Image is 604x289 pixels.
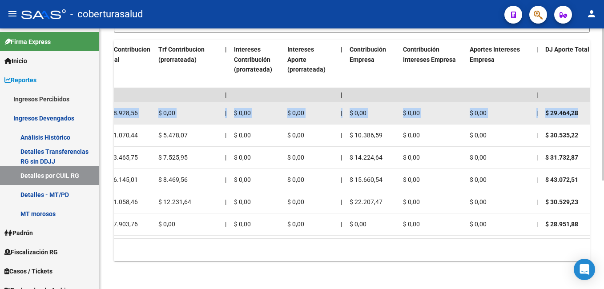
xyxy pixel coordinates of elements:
span: $ 0,00 [470,221,487,228]
span: | [341,221,342,228]
span: | [341,109,342,116]
span: | [225,221,226,228]
span: | [341,132,342,139]
span: $ 61.070,44 [105,132,138,139]
span: | [225,46,227,53]
span: $ 12.231,64 [158,198,191,205]
span: $ 61.058,46 [105,198,138,205]
span: $ 0,00 [158,221,175,228]
span: | [225,91,227,98]
span: $ 0,00 [287,132,304,139]
span: $ 0,00 [234,198,251,205]
span: $ 10.386,59 [350,132,383,139]
span: $ 0,00 [470,176,487,183]
span: $ 30.529,23 [545,198,578,205]
span: $ 0,00 [403,198,420,205]
span: $ 28.951,88 [545,221,578,228]
span: $ 86.145,01 [105,176,138,183]
span: $ 0,00 [158,109,175,116]
span: | [341,176,342,183]
datatable-header-cell: Trf Contribucion (prorrateada) [155,40,221,89]
span: $ 0,00 [287,109,304,116]
datatable-header-cell: Intereses Contribución (prorrateada) [230,40,284,89]
span: Padrón [4,228,33,238]
span: $ 0,00 [350,109,366,116]
span: Firma Express [4,37,51,47]
span: $ 7.525,95 [158,154,188,161]
span: $ 0,00 [287,221,304,228]
span: $ 58.928,56 [105,109,138,116]
span: $ 0,00 [234,176,251,183]
span: $ 31.732,87 [545,154,578,161]
span: Trf Contribucion (prorrateada) [158,46,205,63]
span: | [341,46,342,53]
span: $ 0,00 [470,198,487,205]
span: $ 0,00 [403,109,420,116]
span: $ 0,00 [403,221,420,228]
span: $ 0,00 [470,132,487,139]
span: | [225,109,226,116]
span: $ 15.660,54 [350,176,383,183]
datatable-header-cell: DJ Contribucion Total [101,40,155,89]
span: $ 29.464,28 [545,109,578,116]
datatable-header-cell: Contribución Intereses Empresa [399,40,466,89]
span: Casos / Tickets [4,266,52,276]
span: $ 0,00 [403,132,420,139]
span: Intereses Contribución (prorrateada) [234,46,272,73]
span: $ 0,00 [234,109,251,116]
span: $ 0,00 [403,176,420,183]
span: | [536,132,538,139]
span: $ 5.478,07 [158,132,188,139]
span: | [536,176,538,183]
span: $ 0,00 [234,154,251,161]
span: $ 0,00 [287,154,304,161]
datatable-header-cell: Aportes Intereses Empresa [466,40,533,89]
span: $ 22.207,47 [350,198,383,205]
span: Aportes Intereses Empresa [470,46,520,63]
span: $ 0,00 [234,221,251,228]
span: $ 0,00 [287,176,304,183]
span: $ 14.224,64 [350,154,383,161]
span: | [341,154,342,161]
span: $ 0,00 [350,221,366,228]
datatable-header-cell: | [221,40,230,89]
span: Contribución Empresa [350,46,386,63]
span: Intereses Aporte (prorrateada) [287,46,326,73]
span: | [225,198,226,205]
span: Fiscalización RG [4,247,58,257]
span: | [536,198,538,205]
span: DJ Aporte Total [545,46,589,53]
datatable-header-cell: | [533,40,542,89]
span: $ 63.465,75 [105,154,138,161]
datatable-header-cell: Contribución Empresa [346,40,399,89]
span: $ 57.903,76 [105,221,138,228]
span: Contribución Intereses Empresa [403,46,456,63]
span: $ 0,00 [403,154,420,161]
mat-icon: menu [7,8,18,19]
span: | [536,154,538,161]
span: DJ Contribucion Total [105,46,150,63]
datatable-header-cell: Intereses Aporte (prorrateada) [284,40,337,89]
span: | [536,109,538,116]
mat-icon: person [586,8,597,19]
span: Inicio [4,56,27,66]
span: $ 0,00 [470,154,487,161]
span: | [536,91,538,98]
span: | [225,154,226,161]
span: | [536,221,538,228]
span: | [341,198,342,205]
span: - coberturasalud [70,4,143,24]
span: $ 8.469,56 [158,176,188,183]
span: $ 30.535,22 [545,132,578,139]
datatable-header-cell: | [337,40,346,89]
span: $ 0,00 [234,132,251,139]
span: | [341,91,342,98]
span: Reportes [4,75,36,85]
span: | [225,176,226,183]
span: $ 0,00 [470,109,487,116]
div: Open Intercom Messenger [574,259,595,280]
span: $ 0,00 [287,198,304,205]
span: $ 43.072,51 [545,176,578,183]
span: | [536,46,538,53]
span: | [225,132,226,139]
